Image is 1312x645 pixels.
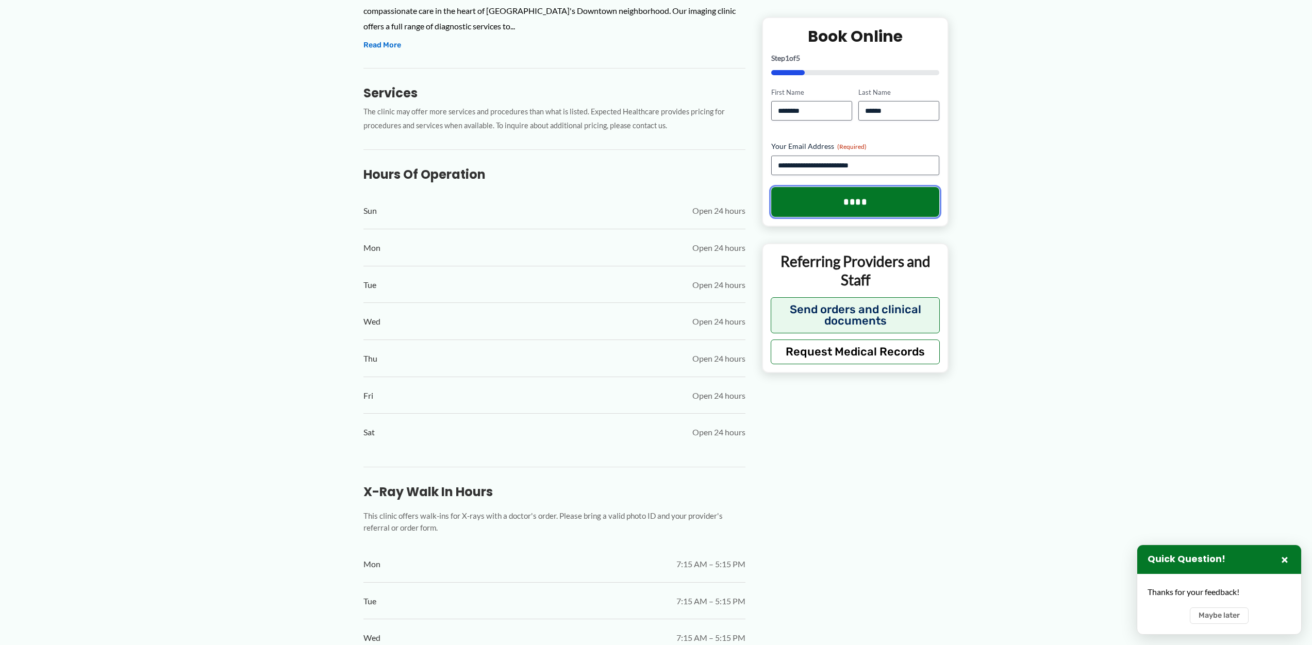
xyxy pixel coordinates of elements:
span: (Required) [837,143,867,150]
span: Tue [363,277,376,293]
span: 5 [796,53,800,62]
button: Send orders and clinical documents [771,297,940,333]
p: Step of [771,54,940,61]
p: The clinic may offer more services and procedures than what is listed. Expected Healthcare provid... [363,105,745,133]
span: Fri [363,388,373,403]
label: Last Name [858,87,939,97]
span: Tue [363,593,376,609]
span: Open 24 hours [692,388,745,403]
h3: Hours of Operation [363,166,745,182]
span: Mon [363,556,380,572]
span: Open 24 hours [692,203,745,218]
span: Open 24 hours [692,351,745,366]
button: Read More [363,39,401,52]
p: Referring Providers and Staff [771,252,940,290]
h3: Quick Question! [1148,553,1225,565]
span: Open 24 hours [692,314,745,329]
h2: Book Online [771,26,940,46]
span: 7:15 AM – 5:15 PM [676,556,745,572]
h3: X-Ray Walk In Hours [363,484,745,500]
span: Mon [363,240,380,256]
p: This clinic offers walk-ins for X-rays with a doctor's order. Please bring a valid photo ID and y... [363,510,745,534]
span: Open 24 hours [692,240,745,256]
span: Sat [363,425,375,440]
span: 1 [785,53,789,62]
span: 7:15 AM – 5:15 PM [676,593,745,609]
span: Open 24 hours [692,277,745,293]
label: First Name [771,87,852,97]
div: Thanks for your feedback! [1148,584,1291,600]
button: Close [1278,553,1291,566]
span: Thu [363,351,377,366]
span: Open 24 hours [692,425,745,440]
h3: Services [363,85,745,101]
button: Maybe later [1190,607,1249,624]
button: Request Medical Records [771,339,940,364]
label: Your Email Address [771,141,940,151]
span: Wed [363,314,380,329]
span: Sun [363,203,377,218]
